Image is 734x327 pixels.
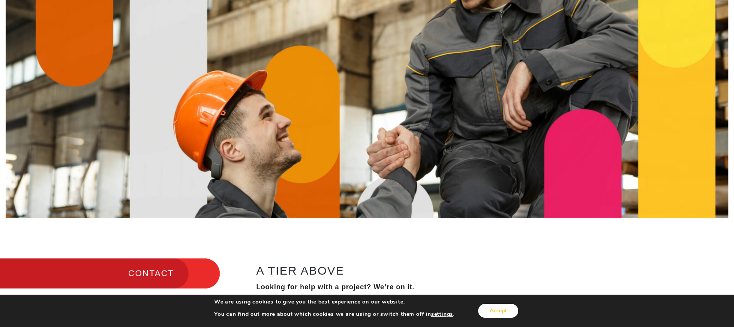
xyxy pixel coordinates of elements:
button: settings [431,311,453,318]
h2: A TIER ABOVE [256,264,713,277]
strong: Looking for help with a project? We’re on it. [256,283,415,291]
p: You can find out more about which cookies we are using or switch them off in . [214,311,455,318]
p: We are using cookies to give you the best experience on our website. [214,298,455,305]
button: Accept [478,304,518,318]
